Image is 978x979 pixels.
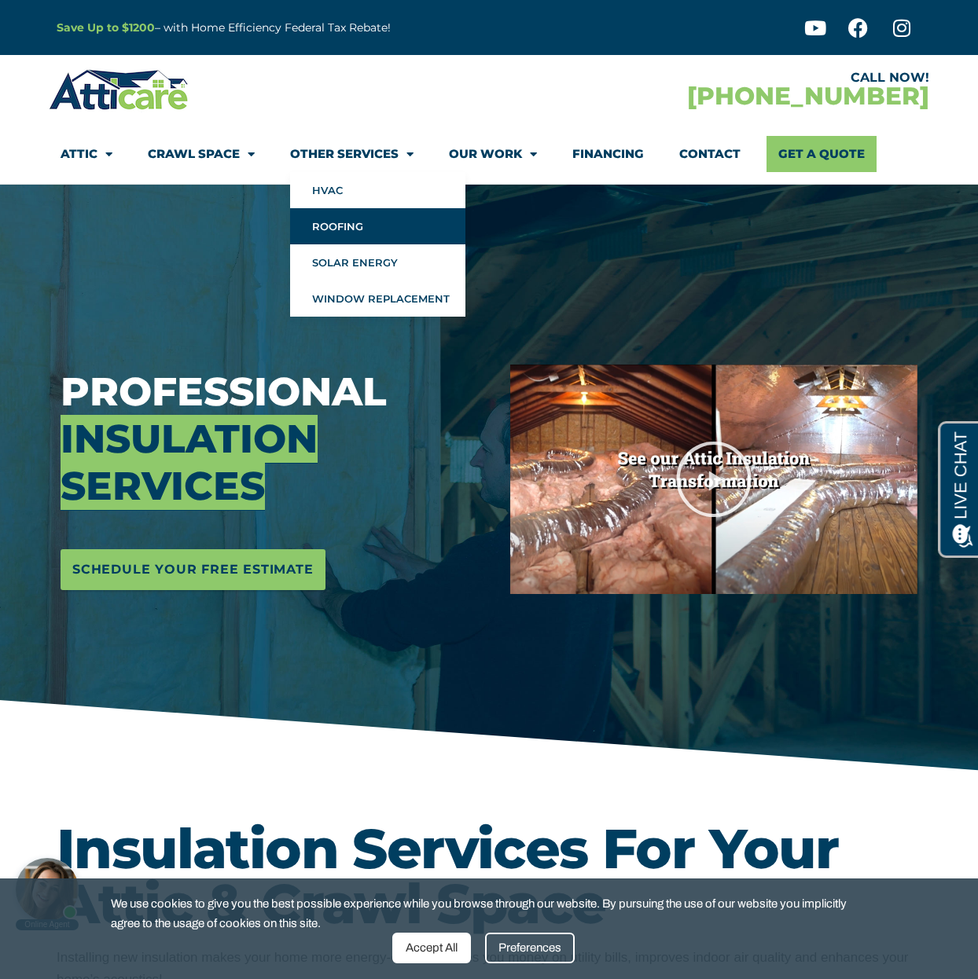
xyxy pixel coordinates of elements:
[449,136,537,172] a: Our Work
[8,853,86,932] iframe: Chat Invitation
[61,415,318,510] span: Insulation Services
[679,136,741,172] a: Contact
[148,136,255,172] a: Crawl Space
[61,136,112,172] a: Attic
[572,136,644,172] a: Financing
[290,280,465,317] a: Window Replacement
[57,19,566,37] p: – with Home Efficiency Federal Tax Rebate!
[290,136,414,172] a: Other Services
[57,20,155,35] a: Save Up to $1200
[111,894,855,933] span: We use cookies to give you the best possible experience while you browse through our website. By ...
[61,549,325,590] a: Schedule Your Free Estimate
[392,933,471,963] div: Accept All
[290,208,465,244] a: Roofing
[767,136,877,172] a: Get A Quote
[485,933,575,963] div: Preferences
[489,71,929,84] div: CALL NOW!
[290,244,465,280] a: Solar Energy
[57,821,921,931] h1: Insulation Services For Your Attic & Crawl Space
[290,172,465,317] ul: Other Services
[675,440,753,519] div: Play Video
[39,13,127,32] span: Opens a chat window
[72,557,314,582] span: Schedule Your Free Estimate
[61,136,917,172] nav: Menu
[290,172,465,208] a: HVAC
[61,368,487,510] h3: Professional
